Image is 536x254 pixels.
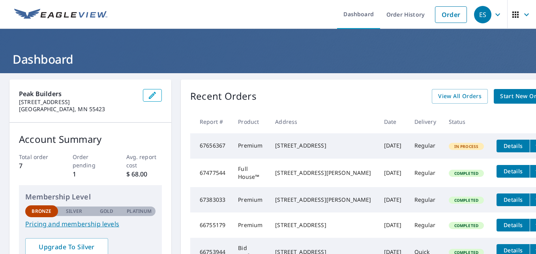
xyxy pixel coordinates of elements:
[269,110,377,133] th: Address
[190,110,232,133] th: Report #
[378,212,408,238] td: [DATE]
[501,167,525,175] span: Details
[501,221,525,229] span: Details
[275,221,371,229] div: [STREET_ADDRESS]
[408,187,442,212] td: Regular
[378,159,408,187] td: [DATE]
[497,140,530,152] button: detailsBtn-67656367
[190,159,232,187] td: 67477544
[126,153,162,169] p: Avg. report cost
[73,153,109,169] p: Order pending
[232,212,269,238] td: Premium
[232,159,269,187] td: Full House™
[408,212,442,238] td: Regular
[378,110,408,133] th: Date
[232,110,269,133] th: Product
[100,208,113,215] p: Gold
[73,169,109,179] p: 1
[501,142,525,150] span: Details
[19,153,55,161] p: Total order
[450,223,483,228] span: Completed
[408,159,442,187] td: Regular
[32,243,102,251] span: Upgrade To Silver
[275,169,371,177] div: [STREET_ADDRESS][PERSON_NAME]
[474,6,491,23] div: ES
[126,169,162,179] p: $ 68.00
[450,171,483,176] span: Completed
[127,208,152,215] p: Platinum
[232,187,269,212] td: Premium
[432,89,488,104] a: View All Orders
[450,144,484,149] span: In Process
[14,9,107,21] img: EV Logo
[501,246,525,254] span: Details
[497,193,530,206] button: detailsBtn-67383033
[438,91,482,101] span: View All Orders
[190,89,257,104] p: Recent Orders
[378,133,408,159] td: [DATE]
[19,89,137,99] p: Peak Builders
[501,196,525,203] span: Details
[32,208,51,215] p: Bronze
[9,51,527,67] h1: Dashboard
[232,133,269,159] td: Premium
[190,187,232,212] td: 67383033
[19,99,137,106] p: [STREET_ADDRESS]
[497,219,530,231] button: detailsBtn-66755179
[19,132,162,146] p: Account Summary
[450,197,483,203] span: Completed
[190,133,232,159] td: 67656367
[408,110,442,133] th: Delivery
[190,212,232,238] td: 66755179
[435,6,467,23] a: Order
[497,165,530,178] button: detailsBtn-67477544
[442,110,491,133] th: Status
[275,142,371,150] div: [STREET_ADDRESS]
[378,187,408,212] td: [DATE]
[19,106,137,113] p: [GEOGRAPHIC_DATA], MN 55423
[275,196,371,204] div: [STREET_ADDRESS][PERSON_NAME]
[19,161,55,171] p: 7
[25,219,156,229] a: Pricing and membership levels
[66,208,82,215] p: Silver
[408,133,442,159] td: Regular
[25,191,156,202] p: Membership Level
